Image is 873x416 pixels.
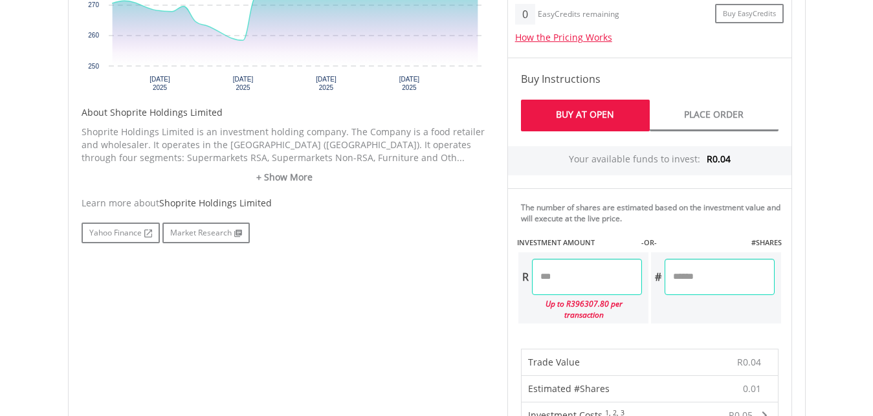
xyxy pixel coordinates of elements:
[650,100,779,131] a: Place Order
[88,32,99,39] text: 260
[651,259,665,295] div: #
[521,202,786,224] div: The number of shares are estimated based on the investment value and will execute at the live price.
[88,1,99,8] text: 270
[641,237,657,248] label: -OR-
[521,100,650,131] a: Buy At Open
[399,76,420,91] text: [DATE] 2025
[82,106,488,119] h5: About Shoprite Holdings Limited
[233,76,254,91] text: [DATE] 2025
[82,171,488,184] a: + Show More
[316,76,337,91] text: [DATE] 2025
[149,76,170,91] text: [DATE] 2025
[517,237,595,248] label: INVESTMENT AMOUNT
[737,356,761,368] span: R0.04
[82,223,160,243] a: Yahoo Finance
[707,153,731,165] span: R0.04
[521,71,779,87] h4: Buy Instructions
[82,126,488,164] p: Shoprite Holdings Limited is an investment holding company. The Company is a food retailer and wh...
[82,197,488,210] div: Learn more about
[743,382,761,395] span: 0.01
[88,63,99,70] text: 250
[528,382,610,395] span: Estimated #Shares
[515,4,535,25] div: 0
[518,259,532,295] div: R
[159,197,272,209] span: Shoprite Holdings Limited
[528,356,580,368] span: Trade Value
[751,237,782,248] label: #SHARES
[515,31,612,43] a: How the Pricing Works
[162,223,250,243] a: Market Research
[715,4,784,24] a: Buy EasyCredits
[508,146,791,175] div: Your available funds to invest:
[538,10,619,21] div: EasyCredits remaining
[518,295,642,323] div: Up to R396307.80 per transaction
